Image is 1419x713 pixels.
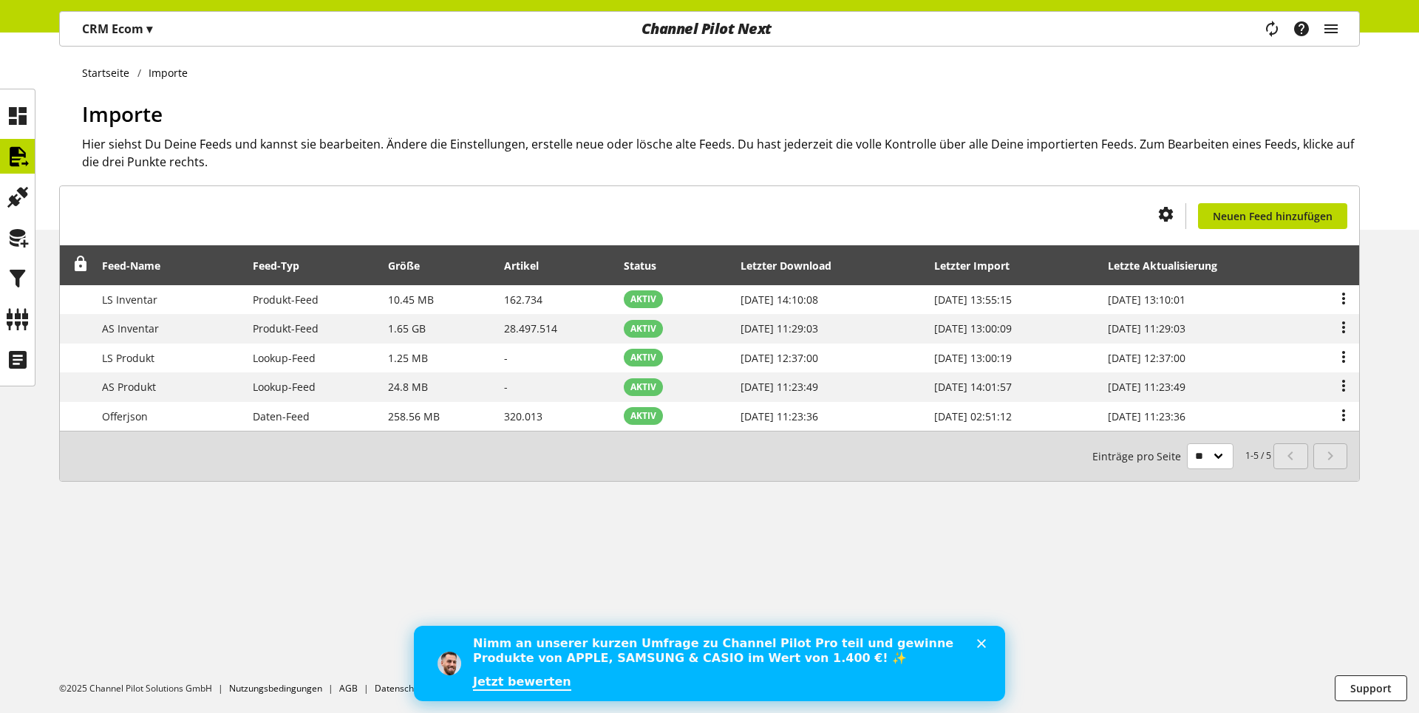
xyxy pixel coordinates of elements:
[504,409,542,423] span: 320.013
[82,20,152,38] p: CRM Ecom
[253,380,316,394] span: Lookup-Feed
[388,351,428,365] span: 1.25 MB
[1213,208,1333,224] span: Neuen Feed hinzufügen
[388,293,434,307] span: 10.45 MB
[253,293,319,307] span: Produkt-Feed
[253,321,319,335] span: Produkt-Feed
[1108,380,1185,394] span: [DATE] 11:23:49
[630,409,656,423] span: AKTIV
[229,682,322,695] a: Nutzungsbedingungen
[1108,258,1232,273] div: Letzte Aktualisierung
[102,258,175,273] div: Feed-Name
[741,351,818,365] span: [DATE] 12:37:00
[375,682,426,695] a: Datenschutz
[630,293,656,306] span: AKTIV
[741,321,818,335] span: [DATE] 11:29:03
[1108,351,1185,365] span: [DATE] 12:37:00
[414,626,1005,701] iframe: Intercom live chat Banner
[146,21,152,37] span: ▾
[630,351,656,364] span: AKTIV
[934,293,1012,307] span: [DATE] 13:55:15
[1092,448,1187,464] span: Einträge pro Seite
[934,409,1012,423] span: [DATE] 02:51:12
[741,258,846,273] div: Letzter Download
[504,380,508,394] span: -
[934,258,1024,273] div: Letzter Import
[630,381,656,394] span: AKTIV
[630,322,656,335] span: AKTIV
[388,258,435,273] div: Größe
[1335,675,1407,701] button: Support
[504,293,542,307] span: 162.734
[388,409,440,423] span: 258.56 MB
[1108,293,1185,307] span: [DATE] 13:10:01
[388,380,428,394] span: 24.8 MB
[82,65,137,81] a: Startseite
[1108,409,1185,423] span: [DATE] 11:23:36
[1350,680,1392,696] span: Support
[934,380,1012,394] span: [DATE] 14:01:57
[934,351,1012,365] span: [DATE] 13:00:19
[82,135,1360,171] h2: Hier siehst Du Deine Feeds und kannst sie bearbeiten. Ändere die Einstellungen, erstelle neue ode...
[504,258,554,273] div: Artikel
[504,351,508,365] span: -
[741,409,818,423] span: [DATE] 11:23:36
[504,321,557,335] span: 28.497.514
[741,380,818,394] span: [DATE] 11:23:49
[68,256,89,275] div: Entsperren, um Zeilen neu anzuordnen
[934,321,1012,335] span: [DATE] 13:00:09
[339,682,358,695] a: AGB
[102,293,157,307] span: LS Inventar
[82,100,163,128] span: Importe
[102,409,148,423] span: Offerjson
[102,380,156,394] span: AS Produkt
[741,293,818,307] span: [DATE] 14:10:08
[388,321,426,335] span: 1.65 GB
[624,258,671,273] div: Status
[253,258,314,273] div: Feed-Typ
[102,351,154,365] span: LS Produkt
[59,11,1360,47] nav: main navigation
[253,409,310,423] span: Daten-Feed
[1108,321,1185,335] span: [DATE] 11:29:03
[1198,203,1347,229] a: Neuen Feed hinzufügen
[59,682,229,695] li: ©2025 Channel Pilot Solutions GmbH
[102,321,159,335] span: AS Inventar
[73,256,89,272] span: Entsperren, um Zeilen neu anzuordnen
[1092,443,1271,469] small: 1-5 / 5
[253,351,316,365] span: Lookup-Feed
